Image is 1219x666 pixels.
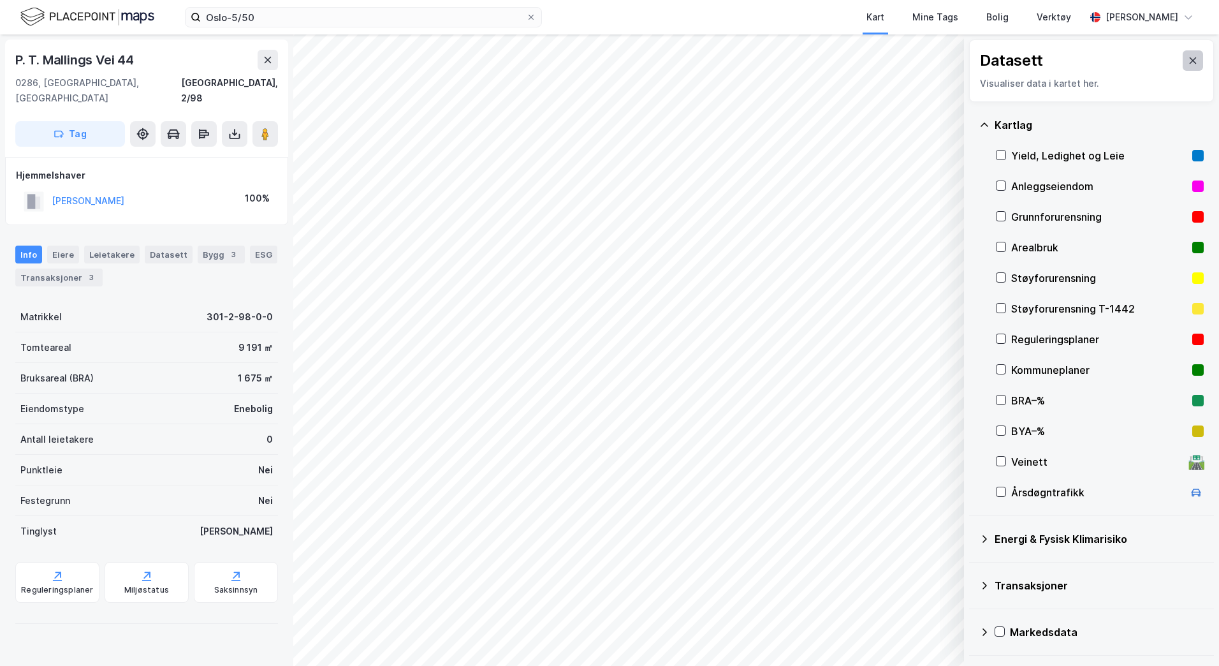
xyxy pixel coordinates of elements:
div: Info [15,246,42,263]
img: logo.f888ab2527a4732fd821a326f86c7f29.svg [20,6,154,28]
div: 3 [85,271,98,284]
div: Bygg [198,246,245,263]
div: Tomteareal [20,340,71,355]
div: Reguleringsplaner [21,585,93,595]
div: 0286, [GEOGRAPHIC_DATA], [GEOGRAPHIC_DATA] [15,75,181,106]
div: [PERSON_NAME] [1106,10,1178,25]
div: Støyforurensning [1011,270,1187,286]
div: Grunnforurensning [1011,209,1187,225]
div: 1 675 ㎡ [238,371,273,386]
div: 0 [266,432,273,447]
div: Datasett [145,246,193,263]
div: [GEOGRAPHIC_DATA], 2/98 [181,75,278,106]
div: BRA–% [1011,393,1187,408]
div: Årsdøgntrafikk [1011,485,1183,500]
div: Kommuneplaner [1011,362,1187,378]
div: Antall leietakere [20,432,94,447]
div: Visualiser data i kartet her. [980,76,1203,91]
div: Arealbruk [1011,240,1187,255]
div: ESG [250,246,277,263]
div: Matrikkel [20,309,62,325]
div: Datasett [980,50,1043,71]
div: 100% [245,191,270,206]
div: Verktøy [1037,10,1071,25]
div: BYA–% [1011,424,1187,439]
div: Transaksjoner [15,269,103,286]
div: Bolig [986,10,1009,25]
div: Energi & Fysisk Klimarisiko [995,531,1204,547]
div: Festegrunn [20,493,70,508]
div: Kontrollprogram for chat [1155,605,1219,666]
div: Yield, Ledighet og Leie [1011,148,1187,163]
div: Kartlag [995,117,1204,133]
input: Søk på adresse, matrikkel, gårdeiere, leietakere eller personer [201,8,526,27]
div: Enebolig [234,401,273,417]
div: Transaksjoner [995,578,1204,593]
button: Tag [15,121,125,147]
div: [PERSON_NAME] [200,524,273,539]
div: 301-2-98-0-0 [207,309,273,325]
div: Miljøstatus [124,585,169,595]
div: Nei [258,493,273,508]
div: 9 191 ㎡ [238,340,273,355]
div: Hjemmelshaver [16,168,277,183]
div: Eiendomstype [20,401,84,417]
div: Punktleie [20,463,62,478]
iframe: Chat Widget [1155,605,1219,666]
div: Markedsdata [1010,625,1204,640]
div: 🛣️ [1188,454,1205,470]
div: Kart [866,10,884,25]
div: Saksinnsyn [214,585,258,595]
div: Nei [258,463,273,478]
div: P. T. Mallings Vei 44 [15,50,136,70]
div: Mine Tags [912,10,958,25]
div: Bruksareal (BRA) [20,371,94,386]
div: Støyforurensning T-1442 [1011,301,1187,316]
div: Reguleringsplaner [1011,332,1187,347]
div: Veinett [1011,454,1183,470]
div: Eiere [47,246,79,263]
div: Leietakere [84,246,140,263]
div: Anleggseiendom [1011,179,1187,194]
div: 3 [227,248,240,261]
div: Tinglyst [20,524,57,539]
